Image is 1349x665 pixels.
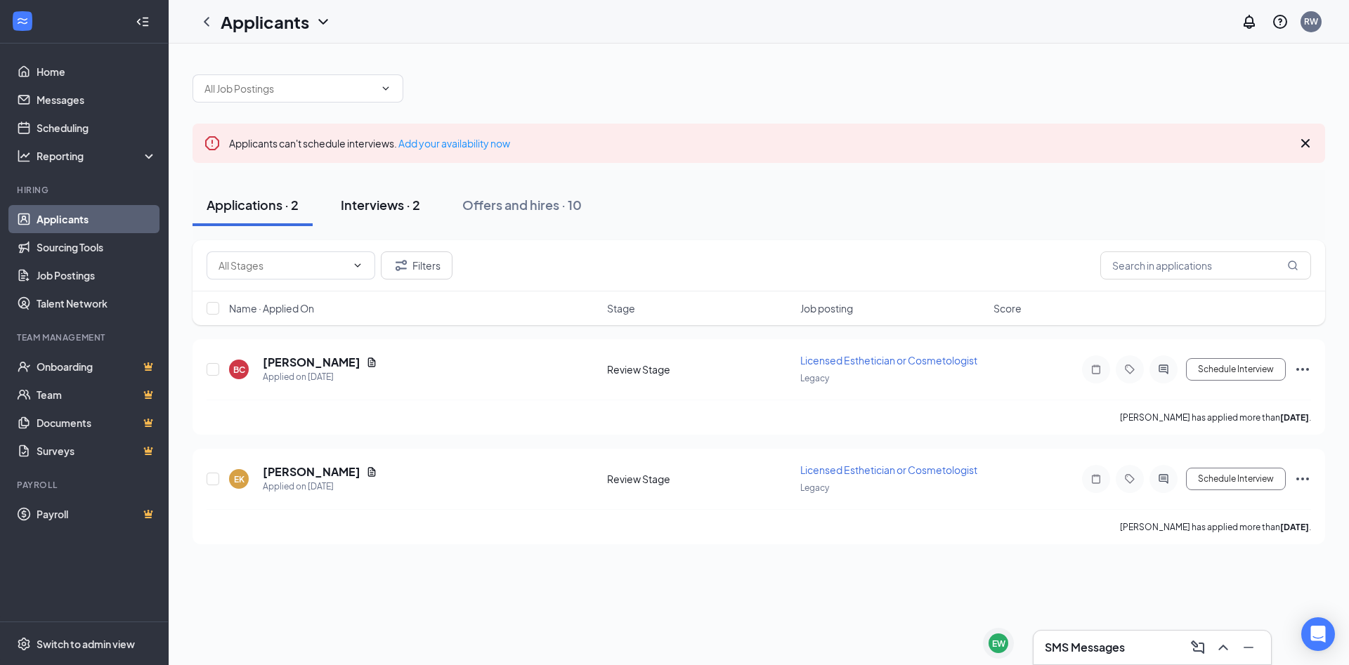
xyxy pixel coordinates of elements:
p: [PERSON_NAME] has applied more than . [1120,411,1311,423]
input: All Stages [219,258,346,273]
a: SurveysCrown [37,437,157,465]
svg: Collapse [136,15,150,29]
input: All Job Postings [204,81,374,96]
div: Applications · 2 [207,196,299,213]
svg: Note [1088,364,1104,375]
svg: MagnifyingGlass [1287,260,1298,271]
svg: ChevronDown [315,13,332,30]
div: Open Intercom Messenger [1301,617,1335,651]
div: BC [233,364,245,376]
svg: Tag [1121,364,1138,375]
svg: ComposeMessage [1190,639,1206,656]
div: Payroll [17,479,154,491]
input: Search in applications [1100,251,1311,279]
h5: [PERSON_NAME] [263,464,360,480]
a: Add your availability now [398,137,510,150]
a: Scheduling [37,114,157,142]
a: Applicants [37,205,157,233]
a: TeamCrown [37,381,157,409]
a: Sourcing Tools [37,233,157,261]
span: Name · Applied On [229,301,314,315]
div: Applied on [DATE] [263,370,377,384]
button: ChevronUp [1212,636,1234,659]
span: Job posting [800,301,853,315]
svg: Ellipses [1294,470,1311,487]
div: Applied on [DATE] [263,480,377,494]
svg: Cross [1297,135,1314,152]
div: EK [234,473,245,485]
svg: Document [366,466,377,478]
b: [DATE] [1280,412,1309,423]
span: Legacy [800,373,829,383]
button: Schedule Interview [1186,358,1286,381]
div: RW [1304,15,1318,27]
a: Home [37,58,157,86]
svg: Tag [1121,473,1138,485]
div: Switch to admin view [37,637,135,651]
svg: Filter [393,257,410,274]
button: ComposeMessage [1187,636,1209,659]
h1: Applicants [221,10,309,34]
p: [PERSON_NAME] has applied more than . [1120,521,1311,533]
svg: Analysis [17,149,31,163]
a: DocumentsCrown [37,409,157,437]
span: Legacy [800,482,829,493]
h3: SMS Messages [1045,640,1125,655]
h5: [PERSON_NAME] [263,355,360,370]
a: Job Postings [37,261,157,289]
svg: Error [204,135,221,152]
span: Licensed Esthetician or Cosmetologist [800,354,977,367]
svg: WorkstreamLogo [15,14,30,28]
a: OnboardingCrown [37,353,157,381]
a: Messages [37,86,157,114]
a: PayrollCrown [37,500,157,528]
div: Hiring [17,184,154,196]
div: Interviews · 2 [341,196,420,213]
svg: Ellipses [1294,361,1311,378]
div: Offers and hires · 10 [462,196,582,213]
a: Talent Network [37,289,157,317]
svg: QuestionInfo [1272,13,1289,30]
div: Team Management [17,331,154,343]
svg: ChevronDown [352,260,363,271]
svg: Document [366,357,377,368]
span: Applicants can't schedule interviews. [229,137,510,150]
span: Stage [607,301,635,315]
svg: ActiveChat [1155,473,1172,485]
span: Score [993,301,1022,315]
svg: ChevronLeft [198,13,215,30]
svg: Notifications [1241,13,1258,30]
button: Filter Filters [381,251,452,279]
div: Reporting [37,149,157,163]
svg: ChevronUp [1215,639,1232,656]
svg: ActiveChat [1155,364,1172,375]
div: Review Stage [607,362,792,376]
button: Schedule Interview [1186,468,1286,490]
div: EW [992,638,1005,650]
svg: Settings [17,637,31,651]
b: [DATE] [1280,522,1309,532]
span: Licensed Esthetician or Cosmetologist [800,463,977,476]
svg: Note [1088,473,1104,485]
div: Review Stage [607,472,792,486]
button: Minimize [1237,636,1260,659]
svg: Minimize [1240,639,1257,656]
svg: ChevronDown [380,83,391,94]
